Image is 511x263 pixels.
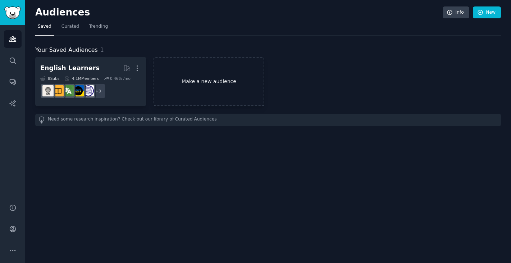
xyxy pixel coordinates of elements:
span: Your Saved Audiences [35,46,98,55]
img: LearnEnglishOnReddit [53,85,64,96]
a: English Learners8Subs4.1MMembers0.46% /mo+3languagelearningEnglishLearninglanguage_exchangeLearnE... [35,57,146,106]
a: Curated Audiences [175,116,217,124]
div: 0.46 % /mo [110,76,131,81]
div: Need some research inspiration? Check out our library of [35,114,501,126]
img: language_exchange [63,85,74,96]
span: Curated [61,23,79,30]
a: New [473,6,501,19]
div: English Learners [40,64,100,73]
div: + 3 [91,83,106,99]
img: Learn_English [42,85,54,96]
span: 1 [100,46,104,53]
img: GummySearch logo [4,6,21,19]
div: 8 Sub s [40,76,59,81]
a: Saved [35,21,54,36]
img: languagelearning [83,85,94,96]
h2: Audiences [35,7,443,18]
a: Info [443,6,469,19]
span: Trending [89,23,108,30]
img: EnglishLearning [73,85,84,96]
div: 4.1M Members [64,76,99,81]
span: Saved [38,23,51,30]
a: Trending [87,21,110,36]
a: Curated [59,21,82,36]
a: Make a new audience [154,57,264,106]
